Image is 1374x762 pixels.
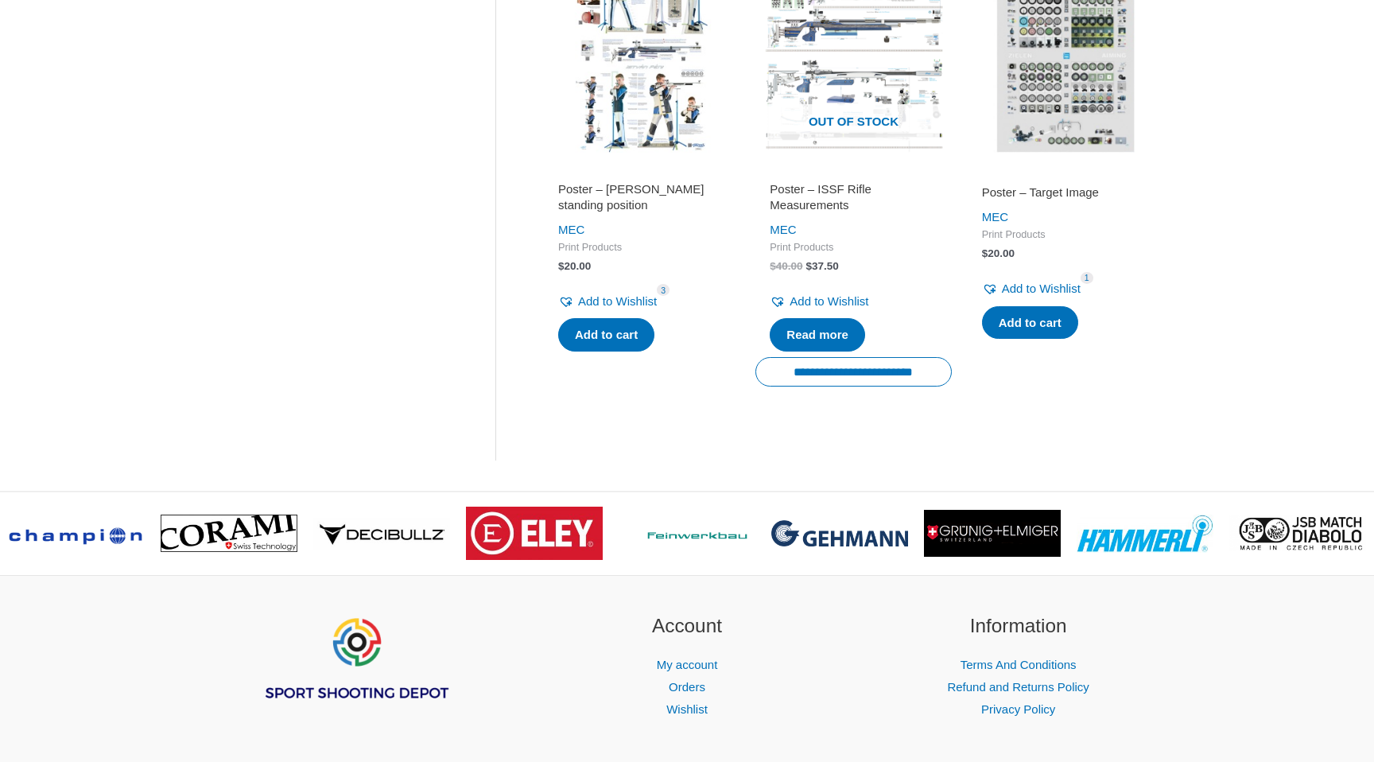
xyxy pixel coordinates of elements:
[770,241,937,255] span: Print Products
[558,290,657,313] a: Add to Wishlist
[578,294,657,308] span: Add to Wishlist
[558,260,565,272] span: $
[770,181,937,212] h2: Poster – ISSF Rifle Measurements
[770,290,868,313] a: Add to Wishlist
[666,702,708,716] a: Wishlist
[541,654,833,721] nav: Account
[982,210,1008,224] a: MEC
[770,223,796,236] a: MEC
[770,162,937,181] iframe: Customer reviews powered by Trustpilot
[558,223,584,236] a: MEC
[669,680,705,694] a: Orders
[541,612,833,721] aside: Footer Widget 2
[541,612,833,641] h2: Account
[558,318,654,352] a: Add to cart: “Poster - Istvan Peni standing position”
[770,260,802,272] bdi: 40.00
[982,247,1015,259] bdi: 20.00
[466,507,603,560] img: brand logo
[657,284,670,296] span: 3
[558,181,725,212] h2: Poster – [PERSON_NAME] standing position
[770,318,865,352] a: Read more about “Poster - ISSF Rifle Measurements”
[558,260,591,272] bdi: 20.00
[558,181,725,219] a: Poster – [PERSON_NAME] standing position
[1002,282,1081,295] span: Add to Wishlist
[805,260,838,272] bdi: 37.50
[558,241,725,255] span: Print Products
[790,294,868,308] span: Add to Wishlist
[210,612,502,741] aside: Footer Widget 1
[982,162,1149,181] iframe: Customer reviews powered by Trustpilot
[982,247,988,259] span: $
[1081,272,1093,284] span: 1
[982,228,1149,242] span: Print Products
[982,185,1149,206] a: Poster – Target Image
[770,181,937,219] a: Poster – ISSF Rifle Measurements
[558,162,725,181] iframe: Customer reviews powered by Trustpilot
[767,104,939,141] span: Out of stock
[872,654,1164,721] nav: Information
[947,680,1089,694] a: Refund and Returns Policy
[982,306,1078,340] a: Add to cart: “Poster - Target Image”
[961,658,1077,671] a: Terms And Conditions
[982,278,1081,300] a: Add to Wishlist
[982,185,1149,200] h2: Poster – Target Image
[657,658,718,671] a: My account
[805,260,812,272] span: $
[981,702,1055,716] a: Privacy Policy
[770,260,776,272] span: $
[872,612,1164,641] h2: Information
[872,612,1164,721] aside: Footer Widget 3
